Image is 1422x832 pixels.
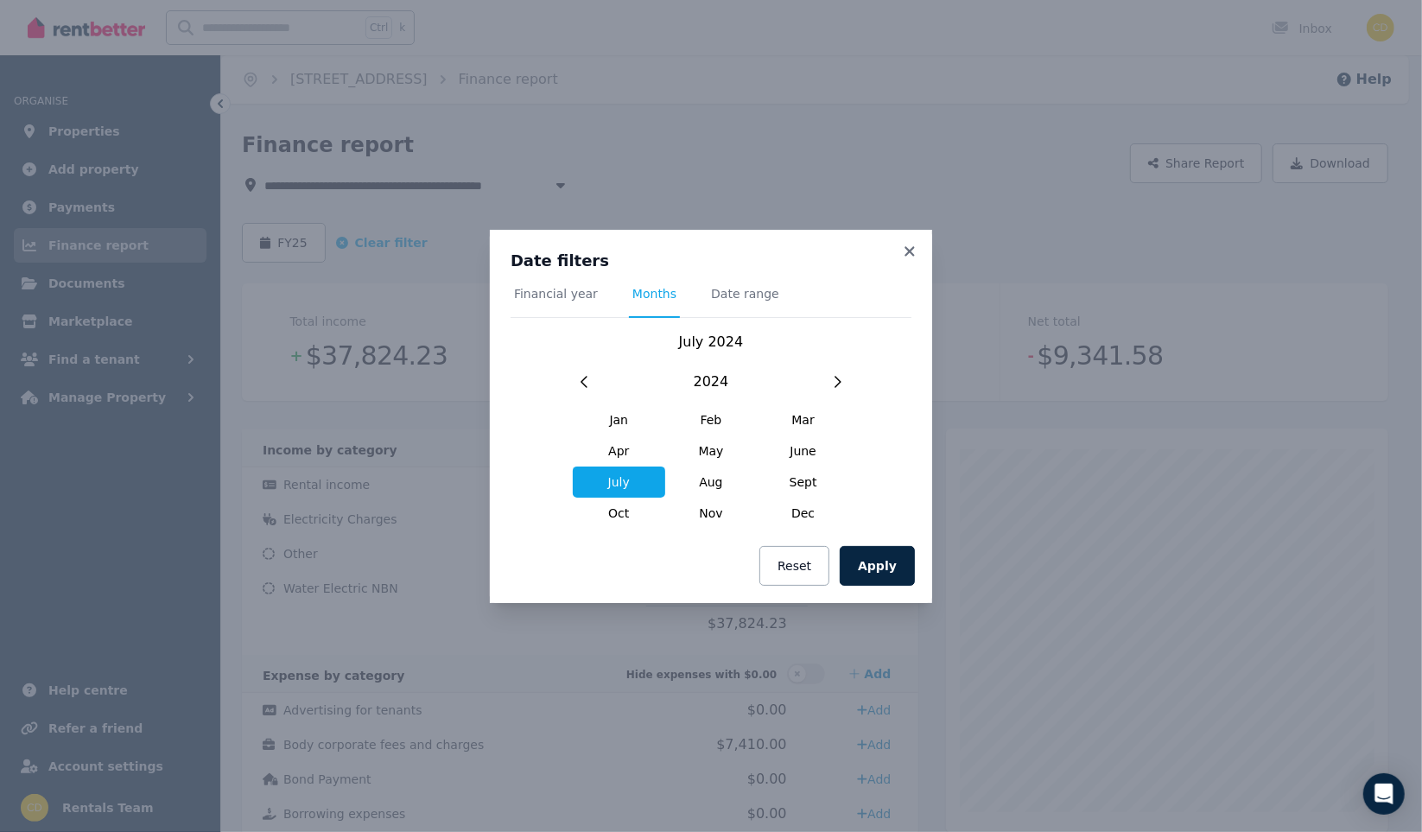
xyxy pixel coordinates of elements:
[757,467,849,498] span: Sept
[665,404,758,435] span: Feb
[665,498,758,529] span: Nov
[573,435,665,467] span: Apr
[632,285,676,302] span: Months
[511,251,911,271] h3: Date filters
[665,467,758,498] span: Aug
[514,285,598,302] span: Financial year
[573,404,665,435] span: Jan
[573,498,665,529] span: Oct
[840,546,915,586] button: Apply
[694,372,729,392] span: 2024
[759,546,829,586] button: Reset
[757,404,849,435] span: Mar
[711,285,779,302] span: Date range
[511,285,911,318] nav: Tabs
[757,435,849,467] span: June
[679,333,744,350] span: July 2024
[573,467,665,498] span: July
[757,498,849,529] span: Dec
[665,435,758,467] span: May
[1363,773,1405,815] div: Open Intercom Messenger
